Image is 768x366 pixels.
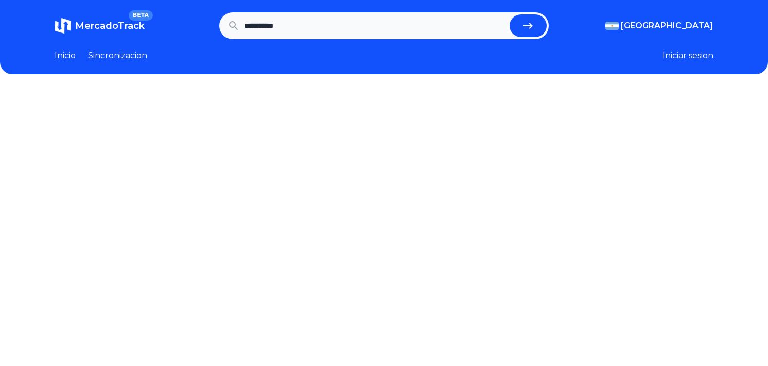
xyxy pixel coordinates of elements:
[662,49,713,62] button: Iniciar sesion
[88,49,147,62] a: Sincronizacion
[55,18,71,34] img: MercadoTrack
[75,20,145,31] span: MercadoTrack
[605,20,713,32] button: [GEOGRAPHIC_DATA]
[129,10,153,21] span: BETA
[605,22,619,30] img: Argentina
[55,49,76,62] a: Inicio
[55,18,145,34] a: MercadoTrackBETA
[621,20,713,32] span: [GEOGRAPHIC_DATA]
